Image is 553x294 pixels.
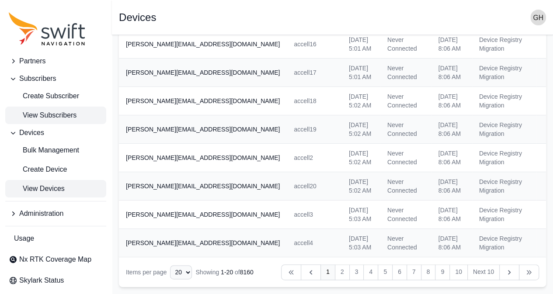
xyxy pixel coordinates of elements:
[342,144,380,172] td: [DATE] 5:02 AM
[287,30,341,59] td: accell16
[195,268,253,277] div: Showing of
[119,144,287,172] th: [PERSON_NAME][EMAIL_ADDRESS][DOMAIN_NAME]
[5,161,106,178] a: Create Device
[449,264,468,280] a: 10
[287,229,341,257] td: accell4
[5,230,106,247] a: Usage
[378,264,393,280] a: 5
[5,251,106,268] a: Nx RTK Coverage Map
[5,180,106,197] a: View Devices
[472,30,536,59] td: Device Registry Migration
[5,124,106,142] button: Devices
[5,272,106,289] a: Skylark Status
[119,257,546,287] nav: Table navigation
[240,269,254,276] span: 8160
[431,172,472,201] td: [DATE] 8:06 AM
[472,87,536,115] td: Device Registry Migration
[170,265,192,279] select: Display Limit
[287,115,341,144] td: accell19
[19,275,64,286] span: Skylark Status
[380,172,431,201] td: Never Connected
[287,87,341,115] td: accell18
[472,229,536,257] td: Device Registry Migration
[126,269,167,276] span: Items per page
[119,59,287,87] th: [PERSON_NAME][EMAIL_ADDRESS][DOMAIN_NAME]
[342,115,380,144] td: [DATE] 5:02 AM
[467,264,500,280] a: Next 10
[19,254,91,265] span: Nx RTK Coverage Map
[380,87,431,115] td: Never Connected
[431,87,472,115] td: [DATE] 8:06 AM
[9,145,79,156] span: Bulk Management
[9,91,79,101] span: Create Subscriber
[380,144,431,172] td: Never Connected
[9,164,67,175] span: Create Device
[407,264,421,280] a: 7
[431,201,472,229] td: [DATE] 8:06 AM
[119,87,287,115] th: [PERSON_NAME][EMAIL_ADDRESS][DOMAIN_NAME]
[380,201,431,229] td: Never Connected
[342,172,380,201] td: [DATE] 5:02 AM
[287,172,341,201] td: accell20
[5,142,106,159] a: Bulk Management
[472,201,536,229] td: Device Registry Migration
[380,59,431,87] td: Never Connected
[380,115,431,144] td: Never Connected
[431,115,472,144] td: [DATE] 8:06 AM
[431,30,472,59] td: [DATE] 8:06 AM
[119,172,287,201] th: [PERSON_NAME][EMAIL_ADDRESS][DOMAIN_NAME]
[431,144,472,172] td: [DATE] 8:06 AM
[287,144,341,172] td: accell2
[342,201,380,229] td: [DATE] 5:03 AM
[119,12,156,23] h1: Devices
[380,229,431,257] td: Never Connected
[119,30,287,59] th: [PERSON_NAME][EMAIL_ADDRESS][DOMAIN_NAME]
[5,87,106,105] a: Create Subscriber
[380,30,431,59] td: Never Connected
[431,59,472,87] td: [DATE] 8:06 AM
[392,264,407,280] a: 6
[431,229,472,257] td: [DATE] 8:06 AM
[349,264,364,280] a: 3
[342,229,380,257] td: [DATE] 5:03 AM
[19,73,56,84] span: Subscribers
[342,30,380,59] td: [DATE] 5:01 AM
[335,264,350,280] a: 2
[19,56,45,66] span: Partners
[320,264,335,280] a: 1
[119,229,287,257] th: [PERSON_NAME][EMAIL_ADDRESS][DOMAIN_NAME]
[472,144,536,172] td: Device Registry Migration
[530,10,546,25] img: user photo
[421,264,436,280] a: 8
[472,59,536,87] td: Device Registry Migration
[9,110,77,121] span: View Subscribers
[19,128,44,138] span: Devices
[221,269,233,276] span: 1 - 20
[342,59,380,87] td: [DATE] 5:01 AM
[14,233,34,244] span: Usage
[287,201,341,229] td: accell3
[472,172,536,201] td: Device Registry Migration
[287,59,341,87] td: accell17
[9,183,65,194] span: View Devices
[5,107,106,124] a: View Subscribers
[342,87,380,115] td: [DATE] 5:02 AM
[5,70,106,87] button: Subscribers
[5,205,106,222] button: Administration
[435,264,450,280] a: 9
[119,201,287,229] th: [PERSON_NAME][EMAIL_ADDRESS][DOMAIN_NAME]
[363,264,378,280] a: 4
[5,52,106,70] button: Partners
[19,208,63,219] span: Administration
[472,115,536,144] td: Device Registry Migration
[119,115,287,144] th: [PERSON_NAME][EMAIL_ADDRESS][DOMAIN_NAME]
